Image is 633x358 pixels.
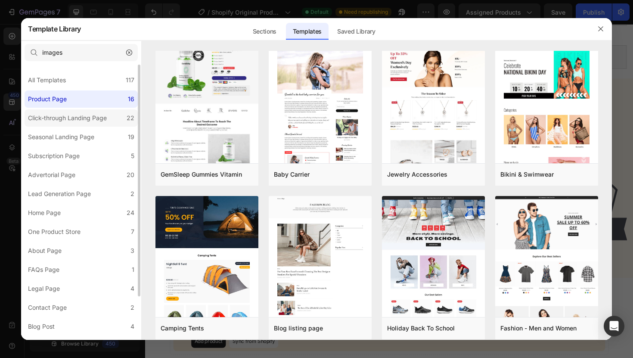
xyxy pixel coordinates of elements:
[136,170,252,234] img: 432750572815254551-24706851-ddf1-4a3d-b470-bef7fda154a7.svg
[604,316,624,336] div: Open Intercom Messenger
[49,329,85,343] button: Add product
[8,120,258,141] p: Lorem ipsum dolor sit amet, consectetur adipiscing elit, sed do eiusmod tempor incididunt ut labo...
[127,113,134,123] div: 22
[28,94,67,104] div: Product Page
[387,323,455,333] div: Holiday Back To School
[274,169,310,180] div: Baby Carrier
[130,246,134,256] div: 3
[28,18,81,40] h2: Template Library
[6,170,122,234] img: 432750572815254551-50203550-832e-4bfb-9a49-7187de340a83.svg
[89,329,141,343] button: Sync from Shopify
[131,151,134,161] div: 5
[7,92,259,112] h2: Award-winning & Certified
[161,323,204,333] div: Camping Tents
[387,169,447,180] div: Jewelry Accessories
[274,323,323,333] div: Blog listing page
[127,170,134,180] div: 20
[330,23,382,40] div: Saved Library
[130,283,134,294] div: 4
[49,311,389,319] p: Can not get product from Shopify
[286,23,329,40] div: Templates
[246,23,283,40] div: Sections
[265,170,381,234] img: 432750572815254551-770fea2c-9b02-4fac-b10c-7fcba3d3cb5a.svg
[28,227,81,237] div: One Product Store
[500,323,577,333] div: Fashion - Men and Women
[28,113,107,123] div: Click-through Landing Page
[395,170,511,234] img: 432750572815254551-0c37dab4-da7a-47de-9f12-0ff108cf8952.svg
[128,94,134,104] div: 16
[126,75,134,85] div: 117
[49,319,389,328] p: We cannot find any products from your Shopify store. Please try manually syncing the data from Sh...
[28,265,59,275] div: FAQs Page
[128,132,134,142] div: 19
[28,151,80,161] div: Subscription Page
[242,30,288,40] span: Related products
[28,321,55,332] div: Blog Post
[130,302,134,313] div: 2
[28,283,60,294] div: Legal Page
[28,208,61,218] div: Home Page
[25,44,138,61] input: E.g.: Black Friday, Sale, etc.
[28,170,75,180] div: Advertorial Page
[161,169,242,180] div: GemSleep Gummies Vitamin
[127,208,134,218] div: 24
[28,189,91,199] div: Lead Generation Page
[500,169,554,180] div: Bikini & Swimwear
[28,132,94,142] div: Seasonal Landing Page
[28,75,66,85] div: All Templates
[28,302,67,313] div: Contact Page
[132,265,134,275] div: 1
[28,246,62,256] div: About Page
[130,189,134,199] div: 2
[131,227,134,237] div: 7
[130,321,134,332] div: 4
